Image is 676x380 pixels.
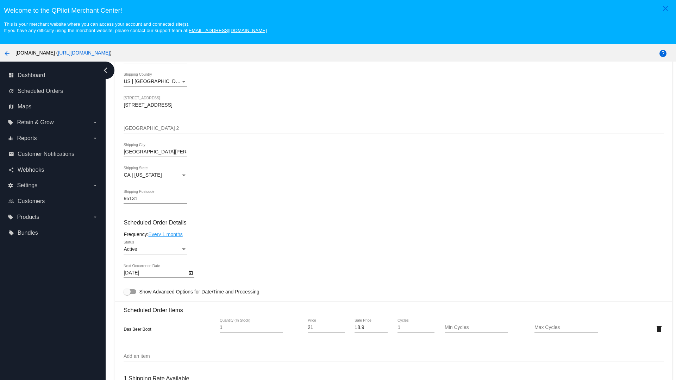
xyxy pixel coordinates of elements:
a: dashboard Dashboard [8,70,98,81]
span: Retain & Grow [17,119,54,126]
i: settings [8,183,13,188]
button: Open calendar [187,269,194,276]
i: share [8,167,14,173]
h3: Welcome to the QPilot Merchant Center! [4,7,672,14]
input: Sale Price [355,325,387,330]
input: Shipping Street 2 [124,126,663,131]
input: Price [308,325,345,330]
mat-icon: delete [655,325,663,333]
span: Products [17,214,39,220]
i: equalizer [8,135,13,141]
i: local_offer [8,214,13,220]
a: update Scheduled Orders [8,85,98,97]
i: map [8,104,14,109]
i: local_offer [8,120,13,125]
a: [URL][DOMAIN_NAME] [58,50,110,56]
span: Maps [18,103,31,110]
i: chevron_left [100,65,111,76]
span: Customer Notifications [18,151,74,157]
span: Reports [17,135,37,141]
a: map Maps [8,101,98,112]
span: [DOMAIN_NAME] ( ) [15,50,112,56]
span: Dashboard [18,72,45,78]
i: email [8,151,14,157]
h3: Scheduled Order Items [124,302,663,313]
input: Add an item [124,354,663,359]
i: local_offer [8,230,14,236]
input: Min Cycles [445,325,508,330]
mat-select: Shipping State [124,172,187,178]
i: people_outline [8,198,14,204]
i: dashboard [8,72,14,78]
span: Bundles [18,230,38,236]
span: US | [GEOGRAPHIC_DATA] [124,78,186,84]
a: people_outline Customers [8,196,98,207]
a: Every 1 months [148,232,182,237]
mat-icon: help [659,49,667,58]
mat-icon: close [661,4,670,13]
span: Settings [17,182,37,189]
a: local_offer Bundles [8,227,98,239]
span: Webhooks [18,167,44,173]
mat-icon: arrow_back [3,49,11,58]
span: Customers [18,198,45,204]
input: Cycles [398,325,434,330]
i: arrow_drop_down [92,120,98,125]
div: Frequency: [124,232,663,237]
a: [EMAIL_ADDRESS][DOMAIN_NAME] [187,28,267,33]
input: Shipping Street 1 [124,102,663,108]
a: email Customer Notifications [8,148,98,160]
input: Quantity (In Stock) [220,325,283,330]
h3: Scheduled Order Details [124,219,663,226]
input: Shipping Postcode [124,196,187,202]
i: arrow_drop_down [92,214,98,220]
a: share Webhooks [8,164,98,176]
i: update [8,88,14,94]
span: Show Advanced Options for Date/Time and Processing [139,288,259,295]
mat-select: Shipping Country [124,79,187,84]
i: arrow_drop_down [92,183,98,188]
input: Shipping City [124,149,187,155]
input: Next Occurrence Date [124,270,187,276]
span: CA | [US_STATE] [124,172,162,178]
mat-select: Status [124,247,187,252]
i: arrow_drop_down [92,135,98,141]
span: Active [124,246,137,252]
span: Das Beer Boot [124,327,151,332]
span: Scheduled Orders [18,88,63,94]
small: This is your merchant website where you can access your account and connected site(s). If you hav... [4,21,267,33]
input: Max Cycles [534,325,598,330]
